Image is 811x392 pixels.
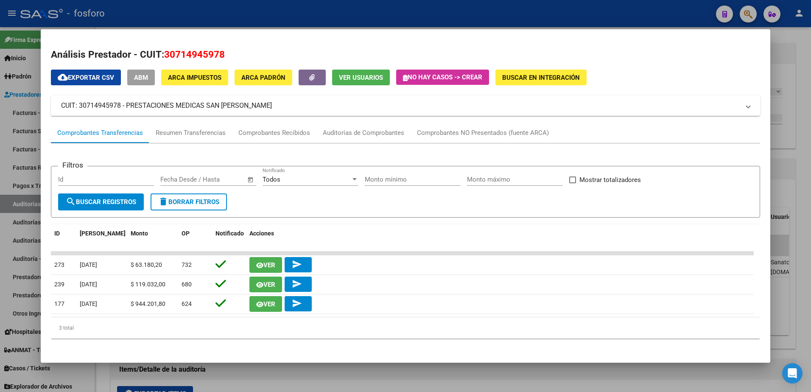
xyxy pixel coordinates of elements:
span: 732 [182,261,192,268]
div: Auditorías de Comprobantes [323,128,404,138]
mat-expansion-panel-header: CUIT: 30714945978 - PRESTACIONES MEDICAS SAN [PERSON_NAME] [51,95,761,116]
div: Comprobantes NO Presentados (fuente ARCA) [417,128,549,138]
span: Buscar en Integración [502,74,580,81]
mat-panel-title: CUIT: 30714945978 - PRESTACIONES MEDICAS SAN [PERSON_NAME] [61,101,740,111]
div: Comprobantes Recibidos [238,128,310,138]
span: 177 [54,300,64,307]
button: ARCA Impuestos [161,70,228,85]
span: 273 [54,261,64,268]
button: ARCA Padrón [235,70,292,85]
input: Fecha fin [202,176,243,183]
button: Open calendar [246,175,255,185]
span: Exportar CSV [58,74,114,81]
span: Ver [263,281,275,288]
datatable-header-cell: ID [51,224,76,252]
mat-icon: send [292,279,302,289]
span: Ver [263,300,275,308]
span: 239 [54,281,64,288]
button: Buscar Registros [58,193,144,210]
button: Ver [249,296,282,312]
div: Resumen Transferencias [156,128,226,138]
span: $ 944.201,80 [131,300,165,307]
span: 680 [182,281,192,288]
div: 3 total [51,317,761,339]
datatable-header-cell: Notificado [212,224,246,252]
span: $ 63.180,20 [131,261,162,268]
span: Mostrar totalizadores [579,175,641,185]
span: OP [182,230,190,237]
mat-icon: delete [158,196,168,207]
button: No hay casos -> Crear [396,70,489,85]
span: Notificado [215,230,244,237]
mat-icon: search [66,196,76,207]
span: 30714945978 [164,49,225,60]
h2: Análisis Prestador - CUIT: [51,48,761,62]
button: Buscar en Integración [495,70,587,85]
span: ARCA Padrón [241,74,285,81]
button: Ver Usuarios [332,70,390,85]
button: Exportar CSV [51,70,121,85]
datatable-header-cell: Fecha T. [76,224,127,252]
h3: Filtros [58,160,87,171]
span: [DATE] [80,300,97,307]
mat-icon: send [292,298,302,308]
span: [DATE] [80,261,97,268]
button: Borrar Filtros [151,193,227,210]
span: Acciones [249,230,274,237]
span: ID [54,230,60,237]
span: ARCA Impuestos [168,74,221,81]
span: Buscar Registros [66,198,136,206]
span: Borrar Filtros [158,198,219,206]
datatable-header-cell: OP [178,224,212,252]
mat-icon: send [292,259,302,269]
span: [DATE] [80,281,97,288]
span: Monto [131,230,148,237]
span: $ 119.032,00 [131,281,165,288]
span: Ver Usuarios [339,74,383,81]
button: ABM [127,70,155,85]
span: Todos [263,176,280,183]
datatable-header-cell: Monto [127,224,178,252]
span: No hay casos -> Crear [403,73,482,81]
input: Fecha inicio [160,176,195,183]
button: Ver [249,277,282,292]
button: Ver [249,257,282,273]
div: Open Intercom Messenger [782,363,803,384]
mat-icon: cloud_download [58,72,68,82]
div: Comprobantes Transferencias [57,128,143,138]
span: Ver [263,261,275,269]
span: 624 [182,300,192,307]
datatable-header-cell: Acciones [246,224,754,252]
span: [PERSON_NAME] [80,230,126,237]
span: ABM [134,74,148,81]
